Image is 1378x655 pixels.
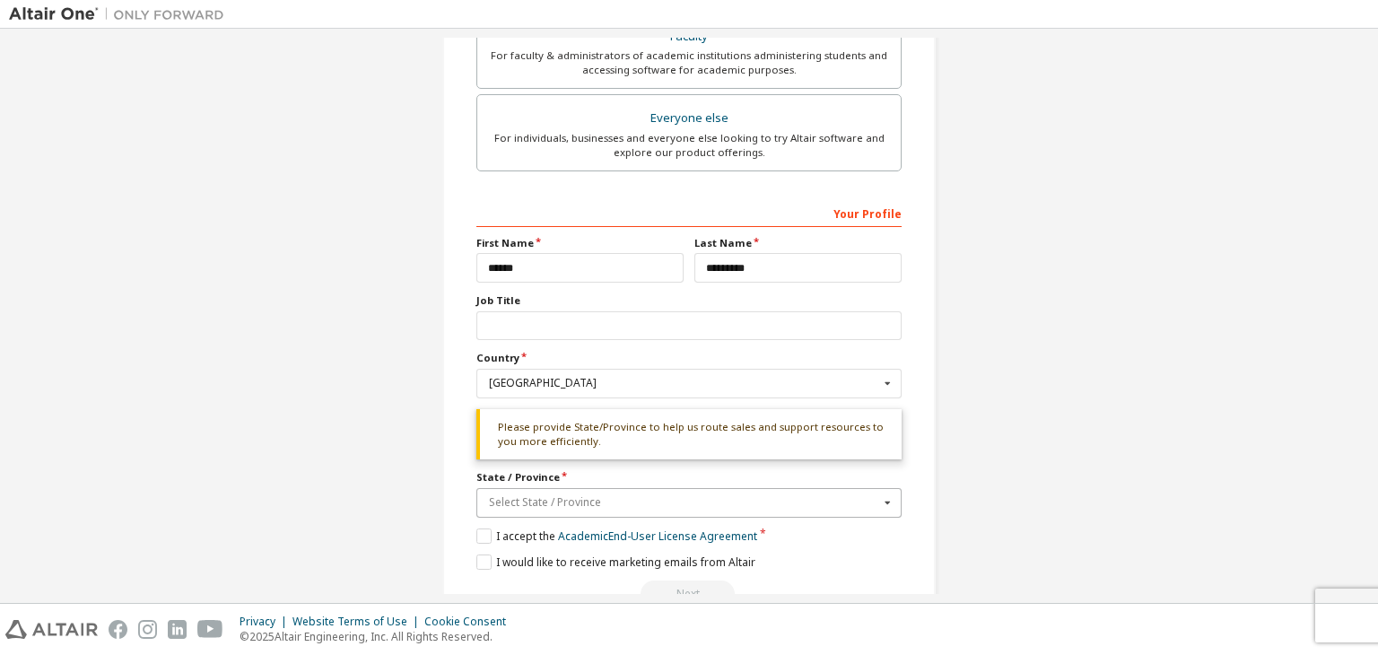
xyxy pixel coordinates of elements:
[197,620,223,639] img: youtube.svg
[138,620,157,639] img: instagram.svg
[240,629,517,644] p: © 2025 Altair Engineering, Inc. All Rights Reserved.
[9,5,233,23] img: Altair One
[109,620,127,639] img: facebook.svg
[476,470,902,485] label: State / Province
[558,528,757,544] a: Academic End-User License Agreement
[292,615,424,629] div: Website Terms of Use
[476,555,755,570] label: I would like to receive marketing emails from Altair
[489,378,879,389] div: [GEOGRAPHIC_DATA]
[476,236,684,250] label: First Name
[424,615,517,629] div: Cookie Consent
[488,131,890,160] div: For individuals, businesses and everyone else looking to try Altair software and explore our prod...
[476,528,757,544] label: I accept the
[476,581,902,607] div: Read and acccept EULA to continue
[476,409,902,460] div: Please provide State/Province to help us route sales and support resources to you more efficiently.
[476,293,902,308] label: Job Title
[694,236,902,250] label: Last Name
[5,620,98,639] img: altair_logo.svg
[476,198,902,227] div: Your Profile
[476,351,902,365] label: Country
[488,106,890,131] div: Everyone else
[240,615,292,629] div: Privacy
[488,48,890,77] div: For faculty & administrators of academic institutions administering students and accessing softwa...
[168,620,187,639] img: linkedin.svg
[489,497,879,508] div: Select State / Province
